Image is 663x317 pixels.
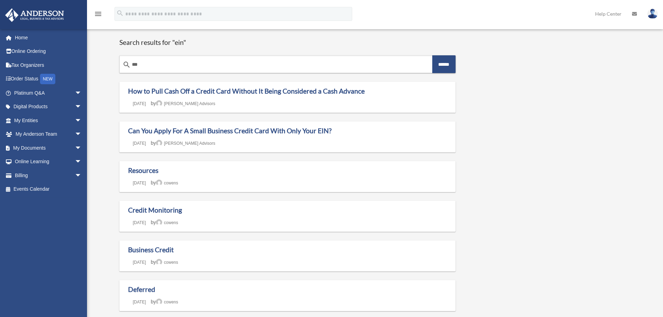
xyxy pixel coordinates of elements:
[5,100,92,114] a: Digital Productsarrow_drop_down
[123,61,131,69] i: search
[151,140,215,146] span: by
[128,260,151,265] a: [DATE]
[128,127,332,135] a: Can You Apply For A Small Business Credit Card With Only Your EIN?
[5,58,92,72] a: Tax Organizers
[156,300,178,304] a: cowens
[116,9,124,17] i: search
[156,101,215,106] a: [PERSON_NAME] Advisors
[128,166,158,174] a: Resources
[5,155,92,169] a: Online Learningarrow_drop_down
[5,168,92,182] a: Billingarrow_drop_down
[151,220,178,225] span: by
[119,38,456,47] h1: Search results for "ein"
[151,101,215,106] span: by
[3,8,66,22] img: Anderson Advisors Platinum Portal
[75,86,89,100] span: arrow_drop_down
[647,9,658,19] img: User Pic
[5,127,92,141] a: My Anderson Teamarrow_drop_down
[5,45,92,58] a: Online Ordering
[40,74,55,84] div: NEW
[75,168,89,183] span: arrow_drop_down
[128,300,151,304] a: [DATE]
[151,299,178,304] span: by
[151,180,178,185] span: by
[128,285,155,293] a: Deferred
[156,141,215,146] a: [PERSON_NAME] Advisors
[128,246,174,254] a: Business Credit
[128,101,151,106] a: [DATE]
[94,12,102,18] a: menu
[75,141,89,155] span: arrow_drop_down
[128,87,365,95] a: How to Pull Cash Off a Credit Card Without It Being Considered a Cash Advance
[156,220,178,225] a: cowens
[128,181,151,185] a: [DATE]
[75,127,89,142] span: arrow_drop_down
[128,141,151,146] a: [DATE]
[75,113,89,128] span: arrow_drop_down
[75,155,89,169] span: arrow_drop_down
[128,206,182,214] a: Credit Monitoring
[5,31,89,45] a: Home
[128,220,151,225] a: [DATE]
[5,141,92,155] a: My Documentsarrow_drop_down
[75,100,89,114] span: arrow_drop_down
[156,181,178,185] a: cowens
[94,10,102,18] i: menu
[5,86,92,100] a: Platinum Q&Aarrow_drop_down
[151,259,178,265] span: by
[5,113,92,127] a: My Entitiesarrow_drop_down
[5,182,92,196] a: Events Calendar
[156,260,178,265] a: cowens
[5,72,92,86] a: Order StatusNEW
